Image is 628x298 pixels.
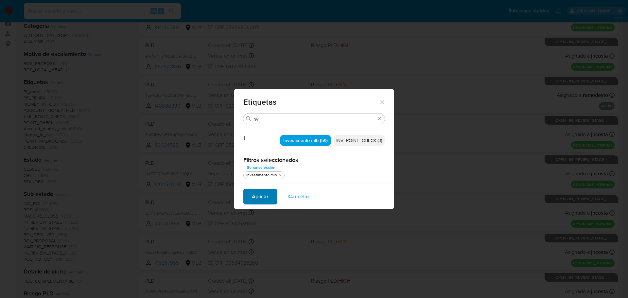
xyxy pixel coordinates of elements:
[278,173,283,178] button: quitar Investimento mlb
[280,135,331,146] div: Investimento mlb (59)
[377,116,382,121] button: Borrar
[245,172,278,178] div: Investimento mlb
[246,116,251,121] button: Buscar
[334,135,385,146] div: INV_POINT_CHECK (3)
[243,98,379,106] span: Etiquetas
[243,124,280,142] span: I
[288,189,309,204] span: Cancelar
[252,189,269,204] span: Aplicar
[253,116,375,122] input: Buscar filtro
[379,99,385,105] button: Cerrar
[283,137,328,144] span: Investimento mlb (59)
[243,189,277,204] button: Aplicar
[280,189,318,204] button: Cancelar
[247,164,275,171] span: Borrar selección
[243,164,279,171] button: Borrar selección
[336,137,382,144] span: INV_POINT_CHECK (3)
[243,156,385,164] h2: Filtros seleccionados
